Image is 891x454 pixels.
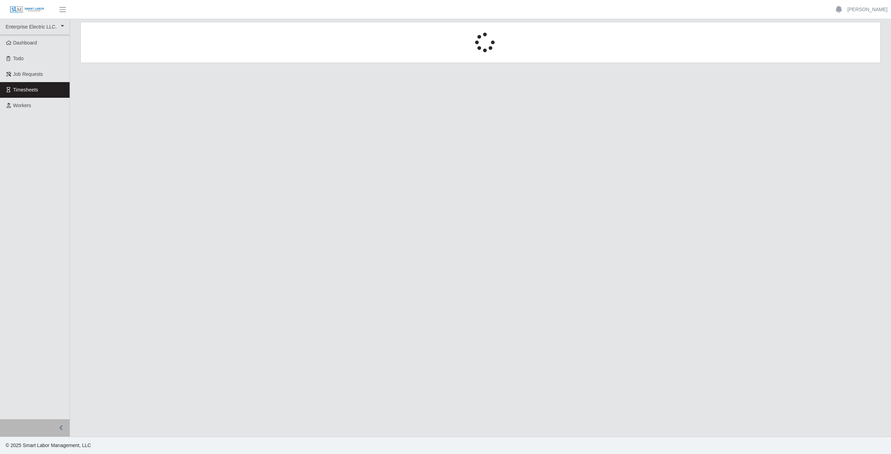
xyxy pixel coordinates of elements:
[847,6,888,13] a: [PERSON_NAME]
[13,87,38,93] span: Timesheets
[13,40,37,46] span: Dashboard
[13,103,31,108] span: Workers
[10,6,45,14] img: SLM Logo
[6,443,91,448] span: © 2025 Smart Labor Management, LLC
[13,56,24,61] span: Todo
[13,71,43,77] span: Job Requests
